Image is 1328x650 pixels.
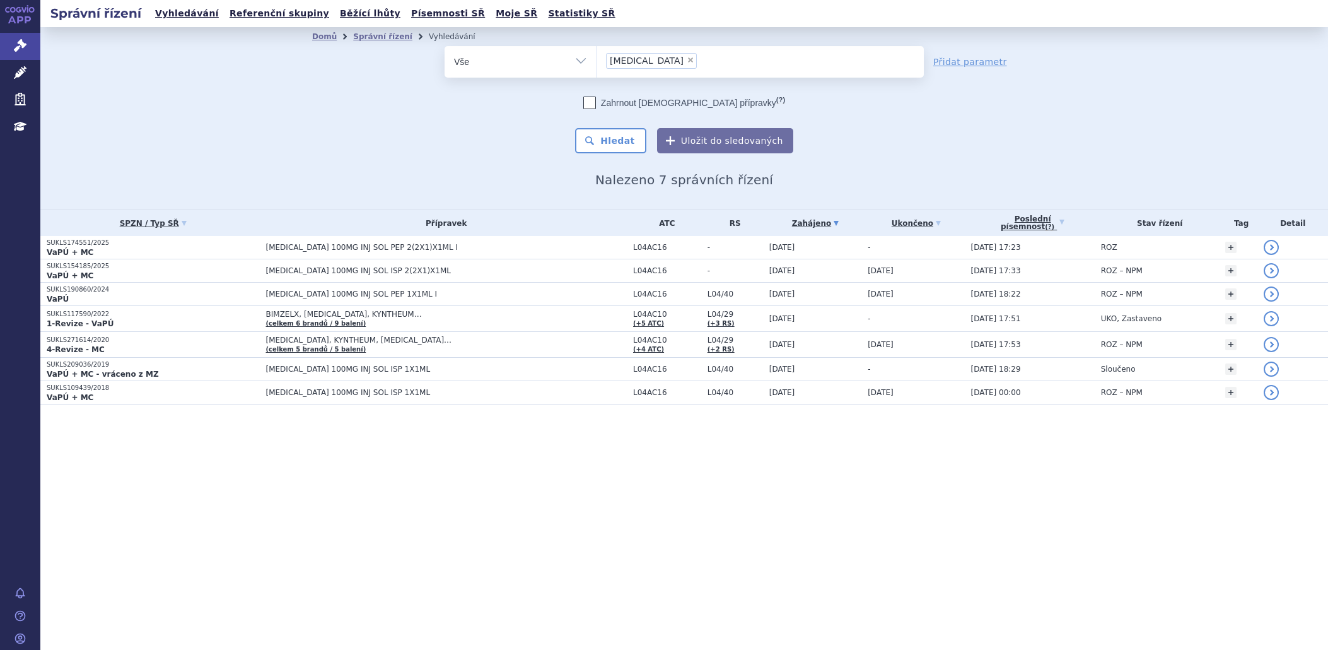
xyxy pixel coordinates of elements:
[708,336,763,345] span: L04/29
[1101,290,1143,298] span: ROZ – NPM
[266,320,366,327] a: (celkem 6 brandů / 9 balení)
[971,290,1021,298] span: [DATE] 18:22
[1101,314,1162,323] span: UKO, Zastaveno
[1264,240,1279,255] a: detail
[1264,385,1279,400] a: detail
[47,336,260,345] p: SUKLS271614/2020
[868,266,894,275] span: [DATE]
[708,243,763,252] span: -
[47,310,260,319] p: SUKLS117590/2022
[708,346,735,353] a: (+2 RS)
[633,310,701,319] span: L04AC10
[226,5,333,22] a: Referenční skupiny
[769,243,795,252] span: [DATE]
[260,210,627,236] th: Přípravek
[583,97,785,109] label: Zahrnout [DEMOGRAPHIC_DATA] přípravky
[407,5,489,22] a: Písemnosti SŘ
[633,336,701,345] span: L04AC10
[47,239,260,247] p: SUKLS174551/2025
[1225,387,1237,398] a: +
[1257,210,1328,236] th: Detail
[769,215,861,232] a: Zahájeno
[769,340,795,349] span: [DATE]
[1225,242,1237,253] a: +
[708,388,763,397] span: L04/40
[633,266,701,275] span: L04AC16
[47,360,260,369] p: SUKLS209036/2019
[1101,340,1143,349] span: ROZ – NPM
[1264,287,1279,302] a: detail
[933,56,1007,68] a: Přidat parametr
[544,5,619,22] a: Statistiky SŘ
[47,393,93,402] strong: VaPÚ + MC
[266,290,581,298] span: [MEDICAL_DATA] 100MG INJ SOL PEP 1X1ML I
[1101,266,1143,275] span: ROZ – NPM
[1264,311,1279,326] a: detail
[47,215,260,232] a: SPZN / Typ SŘ
[151,5,223,22] a: Vyhledávání
[971,365,1021,374] span: [DATE] 18:29
[971,340,1021,349] span: [DATE] 17:53
[868,365,870,374] span: -
[769,314,795,323] span: [DATE]
[47,248,93,257] strong: VaPÚ + MC
[1101,243,1117,252] span: ROZ
[701,52,708,68] input: [MEDICAL_DATA]
[1225,288,1237,300] a: +
[769,266,795,275] span: [DATE]
[868,243,870,252] span: -
[492,5,541,22] a: Moje SŘ
[708,266,763,275] span: -
[266,388,581,397] span: [MEDICAL_DATA] 100MG INJ SOL ISP 1X1ML
[1264,263,1279,278] a: detail
[971,243,1021,252] span: [DATE] 17:23
[633,388,701,397] span: L04AC16
[708,365,763,374] span: L04/40
[868,388,894,397] span: [DATE]
[266,336,581,345] span: [MEDICAL_DATA], KYNTHEUM, [MEDICAL_DATA]…
[769,290,795,298] span: [DATE]
[1264,337,1279,352] a: detail
[971,266,1021,275] span: [DATE] 17:33
[1225,363,1237,375] a: +
[47,384,260,393] p: SUKLS109439/2018
[657,128,793,153] button: Uložit do sledovaných
[266,266,581,275] span: [MEDICAL_DATA] 100MG INJ SOL ISP 2(2X1)X1ML
[868,290,894,298] span: [DATE]
[575,128,646,153] button: Hledat
[633,365,701,374] span: L04AC16
[708,320,735,327] a: (+3 RS)
[971,314,1021,323] span: [DATE] 17:51
[868,314,870,323] span: -
[776,96,785,104] abbr: (?)
[1225,339,1237,350] a: +
[708,290,763,298] span: L04/40
[266,365,581,374] span: [MEDICAL_DATA] 100MG INJ SOL ISP 1X1ML
[610,56,684,65] span: [MEDICAL_DATA]
[1219,210,1258,236] th: Tag
[40,4,151,22] h2: Správní řízení
[266,243,581,252] span: [MEDICAL_DATA] 100MG INJ SOL PEP 2(2X1)X1ML I
[1095,210,1219,236] th: Stav řízení
[47,319,114,328] strong: 1-Revize - VaPÚ
[47,370,159,379] strong: VaPÚ + MC - vráceno z MZ
[627,210,701,236] th: ATC
[633,290,701,298] span: L04AC16
[1101,388,1143,397] span: ROZ – NPM
[47,262,260,271] p: SUKLS154185/2025
[971,388,1021,397] span: [DATE] 00:00
[633,346,664,353] a: (+4 ATC)
[1225,313,1237,324] a: +
[47,345,105,354] strong: 4-Revize - MC
[687,56,694,64] span: ×
[353,32,412,41] a: Správní řízení
[708,310,763,319] span: L04/29
[1045,223,1054,231] abbr: (?)
[868,340,894,349] span: [DATE]
[1264,362,1279,377] a: detail
[769,388,795,397] span: [DATE]
[47,271,93,280] strong: VaPÚ + MC
[701,210,763,236] th: RS
[595,172,773,187] span: Nalezeno 7 správních řízení
[47,295,69,304] strong: VaPÚ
